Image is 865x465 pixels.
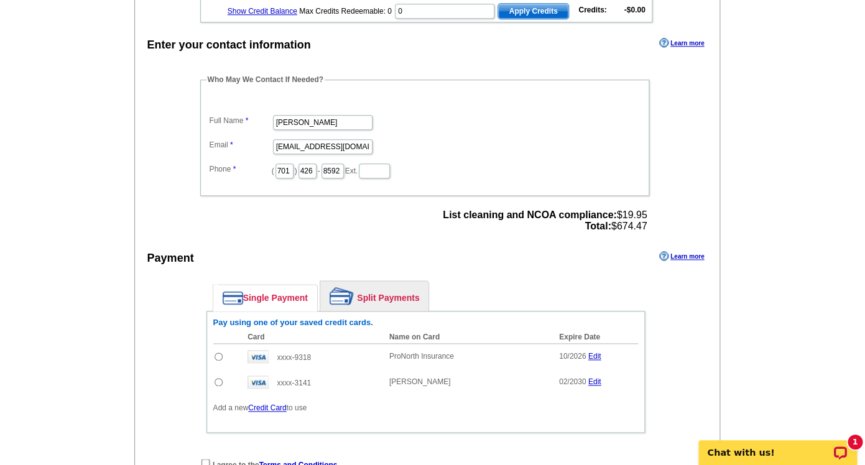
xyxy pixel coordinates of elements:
th: Card [241,331,383,344]
span: ProNorth Insurance [389,352,454,361]
a: Show Credit Balance [228,7,297,16]
span: xxxx-9318 [277,353,311,362]
div: Enter your contact information [147,37,311,53]
span: Apply Credits [498,4,568,19]
img: split-payment.png [330,287,354,305]
label: Email [210,139,272,150]
strong: Credits: [578,6,606,14]
a: Edit [588,352,601,361]
span: Max Credits Redeemable: 0 [299,7,392,16]
a: Credit Card [248,403,286,412]
div: Payment [147,250,194,267]
th: Name on Card [383,331,553,344]
a: Learn more [659,38,704,48]
img: visa.gif [247,350,269,363]
label: Phone [210,163,272,175]
legend: Who May We Contact If Needed? [206,74,325,85]
img: visa.gif [247,375,269,389]
span: $19.95 $674.47 [443,209,647,232]
th: Expire Date [553,331,638,344]
a: Split Payments [320,281,428,311]
span: 02/2030 [559,377,586,386]
strong: -$0.00 [624,6,645,14]
iframe: LiveChat chat widget [690,426,865,465]
a: Learn more [659,251,704,261]
strong: Total: [585,221,611,231]
a: Single Payment [213,285,317,311]
img: single-payment.png [223,291,243,305]
dd: ( ) - Ext. [206,160,643,180]
span: [PERSON_NAME] [389,377,451,386]
strong: List cleaning and NCOA compliance: [443,209,616,220]
p: Add a new to use [213,402,638,413]
a: Edit [588,377,601,386]
span: 10/2026 [559,352,586,361]
span: xxxx-3141 [277,379,311,387]
h6: Pay using one of your saved credit cards. [213,318,638,328]
button: Apply Credits [497,3,568,19]
label: Full Name [210,115,272,126]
